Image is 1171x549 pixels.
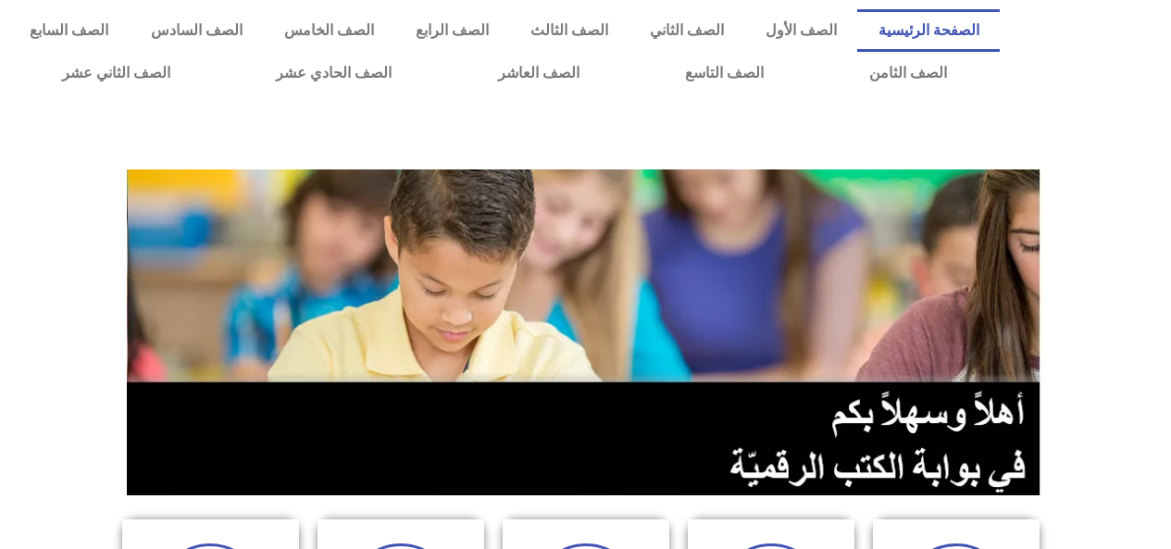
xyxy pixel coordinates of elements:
[816,52,1000,94] a: الصف الثامن
[744,9,857,52] a: الصف الأول
[509,9,629,52] a: الصف الثالث
[629,9,744,52] a: الصف الثاني
[394,9,509,52] a: الصف الرابع
[9,9,130,52] a: الصف السابع
[223,52,444,94] a: الصف الحادي عشر
[632,52,816,94] a: الصف التاسع
[9,52,223,94] a: الصف الثاني عشر
[130,9,263,52] a: الصف السادس
[445,52,632,94] a: الصف العاشر
[857,9,1000,52] a: الصفحة الرئيسية
[263,9,394,52] a: الصف الخامس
